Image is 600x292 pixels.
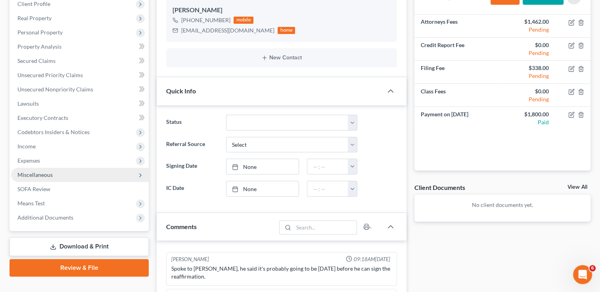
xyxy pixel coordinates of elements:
iframe: Intercom live chat [573,265,592,284]
label: Signing Date [162,159,222,174]
span: 6 [589,265,596,271]
span: 09:18AM[DATE] [354,256,390,263]
a: Download & Print [10,237,149,256]
a: Lawsuits [11,97,149,111]
div: [PHONE_NUMBER] [181,16,230,24]
span: Client Profile [17,0,50,7]
td: Credit Report Fee [414,38,502,61]
div: Pending [509,72,549,80]
div: mobile [234,17,253,24]
div: Pending [509,26,549,34]
label: Referral Source [162,137,222,153]
div: Spoke to [PERSON_NAME], he said it's probably going to be [DATE] before he can sign the reaffirma... [171,265,392,281]
a: Review & File [10,259,149,277]
div: [PERSON_NAME] [173,6,391,15]
span: Additional Documents [17,214,73,221]
a: Unsecured Nonpriority Claims [11,82,149,97]
a: Executory Contracts [11,111,149,125]
span: Income [17,143,36,150]
a: Unsecured Priority Claims [11,68,149,82]
div: [EMAIL_ADDRESS][DOMAIN_NAME] [181,27,274,34]
div: $338.00 [509,64,549,72]
a: Property Analysis [11,40,149,54]
span: Executory Contracts [17,114,68,121]
input: -- : -- [307,181,348,196]
a: Secured Claims [11,54,149,68]
span: Unsecured Nonpriority Claims [17,86,93,93]
div: Paid [509,118,549,126]
a: None [226,181,299,196]
span: SOFA Review [17,186,50,192]
button: New Contact [173,55,391,61]
div: $1,462.00 [509,18,549,26]
span: Means Test [17,200,45,207]
label: Status [162,115,222,131]
div: Pending [509,49,549,57]
label: IC Date [162,181,222,197]
input: Search... [293,221,357,234]
span: Quick Info [166,87,196,95]
p: No client documents yet. [421,201,584,209]
div: home [278,27,295,34]
div: Pending [509,95,549,103]
td: Class Fees [414,83,502,106]
span: Codebtors Insiders & Notices [17,129,90,135]
span: Miscellaneous [17,171,53,178]
span: Personal Property [17,29,63,36]
div: [PERSON_NAME] [171,256,209,263]
div: $0.00 [509,87,549,95]
span: Comments [166,223,197,230]
span: Property Analysis [17,43,61,50]
td: Filing Fee [414,61,502,83]
div: $0.00 [509,41,549,49]
span: Lawsuits [17,100,39,107]
span: Secured Claims [17,57,56,64]
span: Real Property [17,15,52,21]
a: View All [567,184,587,190]
span: Expenses [17,157,40,164]
span: Unsecured Priority Claims [17,72,83,78]
input: -- : -- [307,159,348,174]
a: SOFA Review [11,182,149,196]
div: $1,800.00 [509,110,549,118]
div: Client Documents [414,183,465,192]
td: Payment on [DATE] [414,107,502,129]
a: None [226,159,299,174]
td: Attorneys Fees [414,15,502,38]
